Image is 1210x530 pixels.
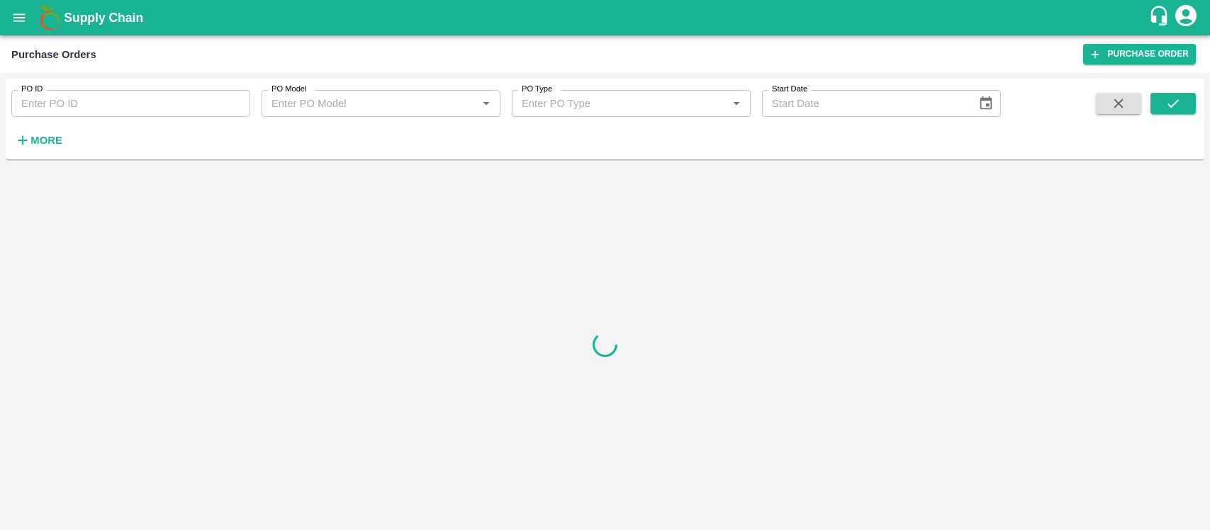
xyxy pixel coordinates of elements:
label: PO Type [522,84,552,95]
button: Open [727,94,746,113]
label: PO Model [271,84,307,95]
button: Choose date [973,90,999,117]
input: Enter PO Model [266,94,473,113]
button: open drawer [3,1,35,34]
div: customer-support [1148,5,1173,30]
a: Supply Chain [64,8,1148,28]
strong: More [30,135,62,146]
input: Enter PO ID [11,90,250,117]
button: Open [477,94,495,113]
div: account of current user [1173,3,1199,33]
input: Enter PO Type [516,94,723,113]
label: Start Date [772,84,807,95]
div: Purchase Orders [11,45,96,64]
a: Purchase Order [1083,44,1196,64]
input: Start Date [762,90,967,117]
b: Supply Chain [64,11,143,25]
label: PO ID [21,84,43,95]
button: More [11,128,66,152]
img: logo [35,4,64,32]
